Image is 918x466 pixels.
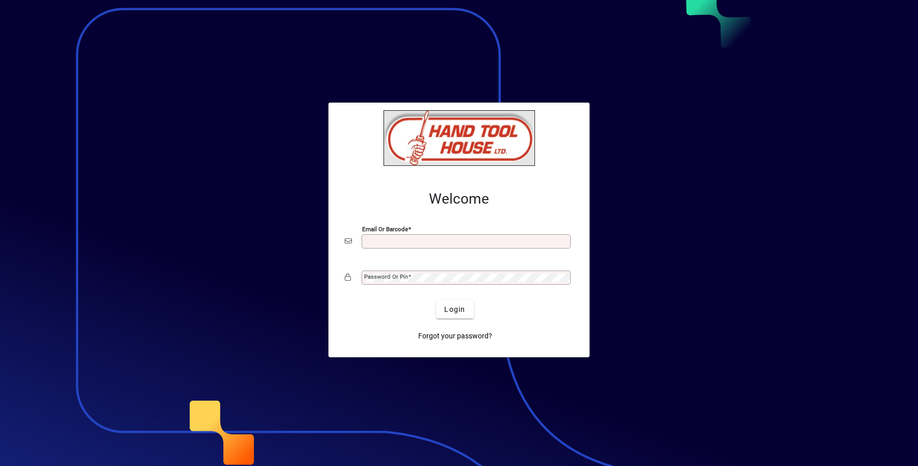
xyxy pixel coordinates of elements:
mat-label: Password or Pin [364,273,408,280]
span: Login [444,304,465,315]
span: Forgot your password? [418,331,492,341]
a: Forgot your password? [414,327,496,345]
button: Login [436,300,473,318]
h2: Welcome [345,190,573,208]
mat-label: Email or Barcode [362,226,408,233]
